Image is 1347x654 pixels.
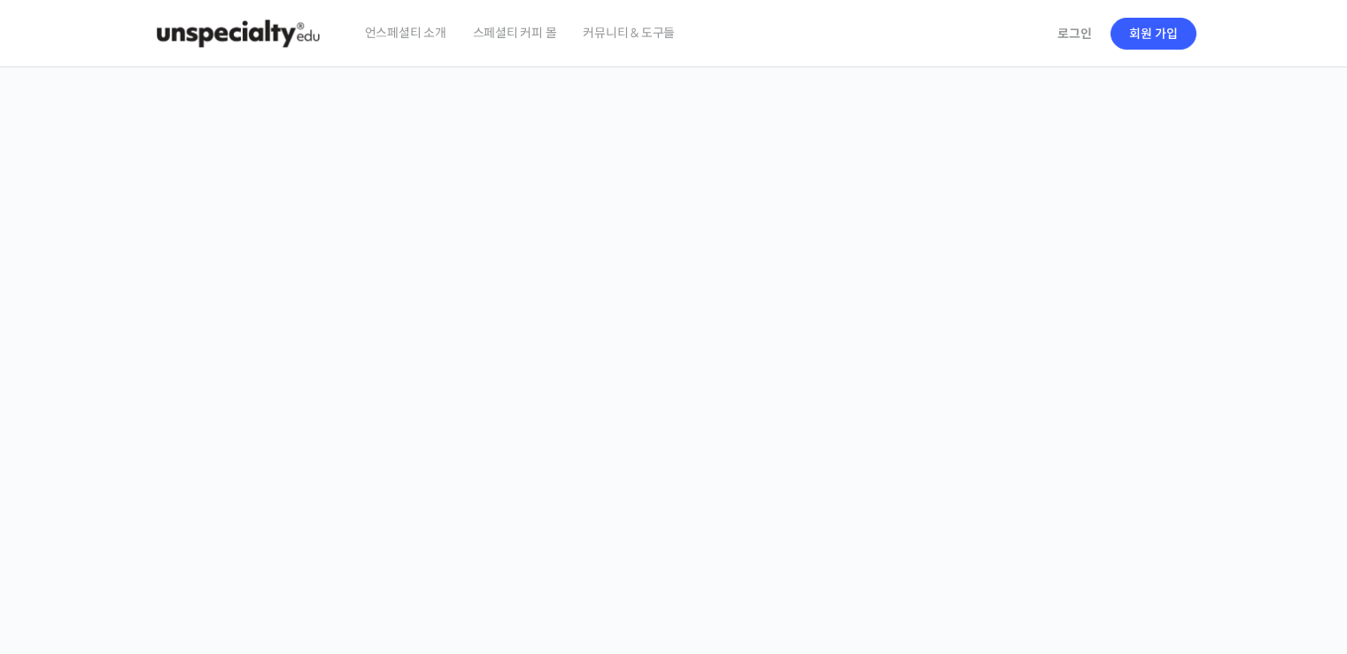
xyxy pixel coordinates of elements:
[1047,13,1103,54] a: 로그인
[18,271,1330,361] p: [PERSON_NAME]을 다하는 당신을 위해, 최고와 함께 만든 커피 클래스
[1111,18,1196,50] a: 회원 가입
[18,369,1330,393] p: 시간과 장소에 구애받지 않고, 검증된 커리큘럼으로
